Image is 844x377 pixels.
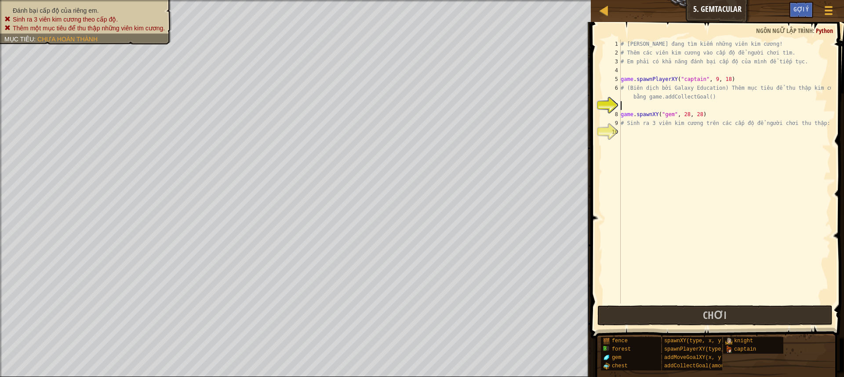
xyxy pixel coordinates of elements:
span: addCollectGoal(amount) [664,363,734,369]
img: portrait.png [603,346,610,353]
div: 6 [603,84,621,101]
li: Sinh ra 3 viên kim cương theo cấp độ. [4,15,165,24]
div: 2 [603,48,621,57]
span: : [813,26,816,35]
span: chest [612,363,628,369]
span: addMoveGoalXY(x, y) [664,355,724,361]
span: gem [612,355,622,361]
img: portrait.png [603,362,610,370]
button: Hiện game menu [818,2,840,22]
div: 7 [603,101,621,110]
div: 8 [603,110,621,119]
span: Gợi ý [793,5,809,13]
span: Thêm một mục tiêu để thu thập những viên kim cương. [13,25,165,32]
span: fence [612,338,628,344]
li: Thêm một mục tiêu để thu thập những viên kim cương. [4,24,165,33]
div: 9 [603,119,621,128]
div: 3 [603,57,621,66]
div: 1 [603,40,621,48]
img: portrait.png [603,354,610,361]
img: portrait.png [603,337,610,344]
img: portrait.png [725,337,732,344]
span: : [34,36,37,43]
button: Chơi [597,305,833,326]
span: Mục tiêu [4,36,34,43]
span: Chơi [703,308,727,322]
span: Ngôn ngữ lập trình [756,26,813,35]
div: 5 [603,75,621,84]
span: spawnPlayerXY(type, x, y) [664,346,743,352]
img: portrait.png [725,346,732,353]
span: Python [816,26,833,35]
li: Đánh bại cấp độ của riêng em. [4,6,165,15]
span: forest [612,346,631,352]
span: captain [734,346,756,352]
div: 4 [603,66,621,75]
span: spawnXY(type, x, y) [664,338,724,344]
span: knight [734,338,753,344]
span: Đánh bại cấp độ của riêng em. [13,7,99,14]
span: Sinh ra 3 viên kim cương theo cấp độ. [13,16,118,23]
span: Chưa hoàn thành [37,36,98,43]
div: 10 [603,128,621,136]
